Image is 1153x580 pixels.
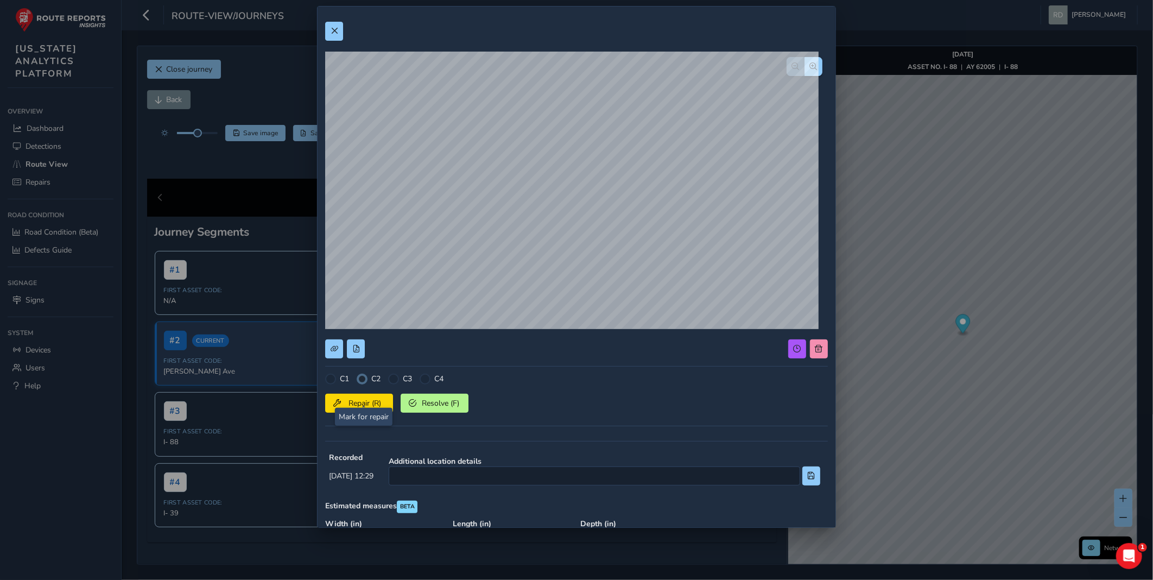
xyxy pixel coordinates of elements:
span: Repair (R) [345,398,385,408]
strong: Estimated measures [325,501,397,511]
span: Resolve (F) [420,398,460,408]
strong: Width ( in ) [325,519,445,529]
span: BETA [400,502,415,511]
label: C3 [403,374,412,384]
span: [DATE] 12:29 [329,471,373,481]
span: 1 [1138,543,1147,552]
button: Repair (R) [325,394,393,413]
strong: Depth ( in ) [580,519,700,529]
iframe: Intercom live chat [1116,543,1142,569]
button: Resolve (F) [401,394,468,413]
label: C2 [371,374,381,384]
strong: Length ( in ) [453,519,573,529]
strong: Recorded [329,452,373,463]
label: C4 [434,374,444,384]
label: C1 [340,374,349,384]
strong: Additional location details [389,456,820,466]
